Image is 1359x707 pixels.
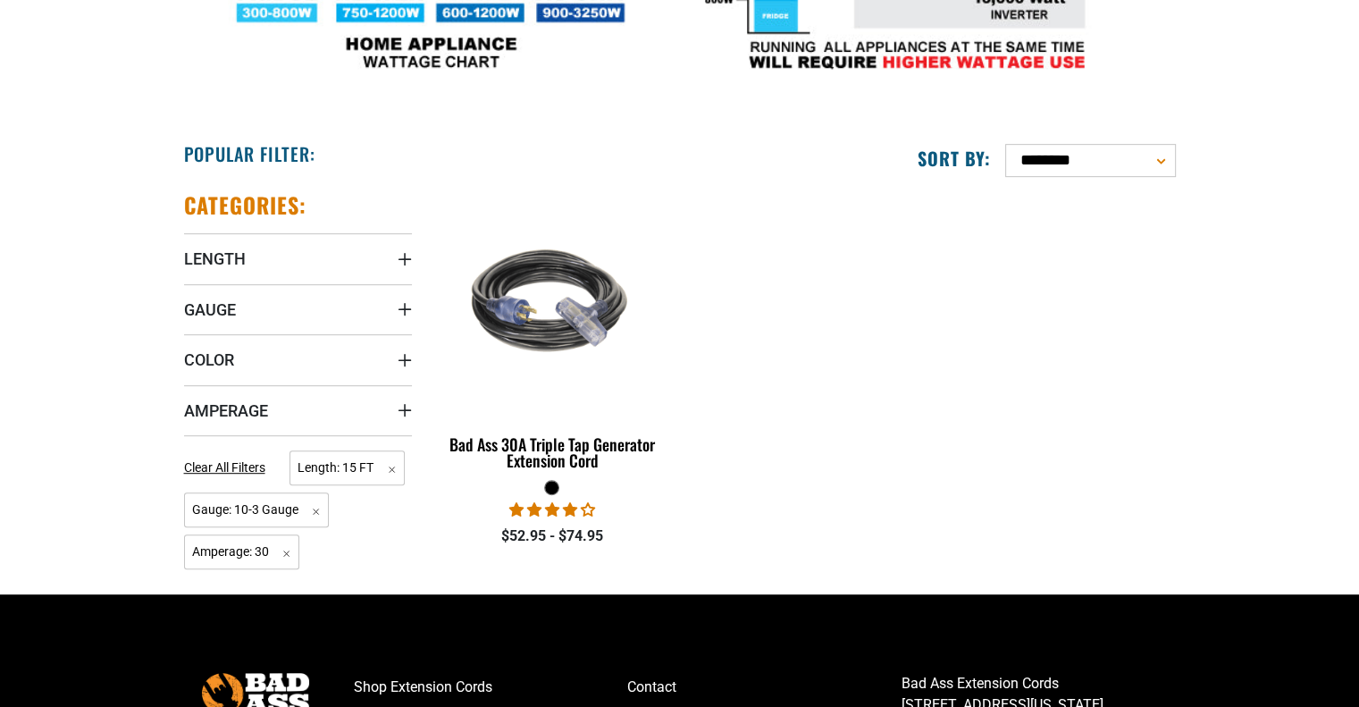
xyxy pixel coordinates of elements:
summary: Amperage [184,385,412,435]
a: Shop Extension Cords [354,673,628,702]
a: Clear All Filters [184,459,273,477]
span: Gauge: 10-3 Gauge [184,492,330,527]
span: Clear All Filters [184,460,265,475]
a: Gauge: 10-3 Gauge [184,501,330,518]
img: black [440,200,665,406]
span: Length [184,248,246,269]
span: Amperage: 30 [184,534,300,569]
span: Gauge [184,299,236,320]
summary: Gauge [184,284,412,334]
span: 4.00 stars [509,501,595,518]
a: Length: 15 FT [289,459,405,476]
span: Color [184,349,234,370]
span: Length: 15 FT [289,450,405,485]
a: Amperage: 30 [184,543,300,560]
div: Bad Ass 30A Triple Tap Generator Extension Cord [439,436,667,468]
summary: Color [184,334,412,384]
label: Sort by: [918,147,991,170]
div: $52.95 - $74.95 [439,526,667,547]
span: Amperage [184,400,268,421]
summary: Length [184,233,412,283]
h2: Categories: [184,191,307,219]
a: black Bad Ass 30A Triple Tap Generator Extension Cord [439,191,667,479]
a: Contact [627,673,902,702]
h2: Popular Filter: [184,142,315,165]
